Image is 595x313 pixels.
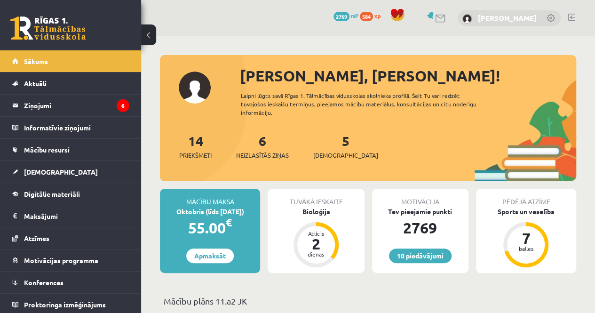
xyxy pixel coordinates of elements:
div: 2 [302,236,330,251]
span: Proktoringa izmēģinājums [24,300,106,309]
a: Bioloģija Atlicis 2 dienas [268,207,364,269]
a: 5[DEMOGRAPHIC_DATA] [313,132,378,160]
div: Tuvākā ieskaite [268,189,364,207]
span: Sākums [24,57,48,65]
a: 14Priekšmeti [179,132,212,160]
a: Sports un veselība 7 balles [476,207,576,269]
span: 2769 [333,12,349,21]
a: Atzīmes [12,227,129,249]
a: Sākums [12,50,129,72]
p: Mācību plāns 11.a2 JK [164,295,572,307]
span: Motivācijas programma [24,256,98,265]
legend: Ziņojumi [24,95,129,116]
span: Digitālie materiāli [24,190,80,198]
span: [DEMOGRAPHIC_DATA] [313,151,378,160]
span: 584 [360,12,373,21]
img: Elīza Estere Odiņa [462,14,472,24]
legend: Maksājumi [24,205,129,227]
div: [PERSON_NAME], [PERSON_NAME]! [240,64,576,87]
span: [DEMOGRAPHIC_DATA] [24,168,98,176]
a: 2769 mP [333,12,358,19]
span: mP [351,12,358,19]
span: € [226,216,232,229]
div: Mācību maksa [160,189,260,207]
a: Motivācijas programma [12,249,129,271]
a: [PERSON_NAME] [478,13,537,23]
div: Oktobris (līdz [DATE]) [160,207,260,217]
div: Tev pieejamie punkti [372,207,468,217]
div: Atlicis [302,231,330,236]
a: Aktuāli [12,72,129,94]
span: Konferences [24,278,63,287]
span: Neizlasītās ziņas [236,151,289,160]
span: Mācību resursi [24,145,70,154]
div: 7 [512,231,540,246]
a: 6Neizlasītās ziņas [236,132,289,160]
a: [DEMOGRAPHIC_DATA] [12,161,129,183]
span: xp [374,12,381,19]
div: Pēdējā atzīme [476,189,576,207]
div: Laipni lūgts savā Rīgas 1. Tālmācības vidusskolas skolnieka profilā. Šeit Tu vari redzēt tuvojošo... [241,91,491,117]
div: 55.00 [160,217,260,239]
a: Mācību resursi [12,139,129,161]
span: Priekšmeti [179,151,212,160]
a: Konferences [12,272,129,293]
a: 10 piedāvājumi [389,249,452,263]
div: Motivācija [372,189,468,207]
a: Maksājumi [12,205,129,227]
a: Rīgas 1. Tālmācības vidusskola [10,16,86,40]
span: Aktuāli [24,79,47,88]
a: 584 xp [360,12,385,19]
a: Digitālie materiāli [12,183,129,205]
a: Informatīvie ziņojumi [12,117,129,138]
div: dienas [302,251,330,257]
a: Apmaksāt [186,249,234,263]
div: Sports un veselība [476,207,576,217]
span: Atzīmes [24,234,49,242]
legend: Informatīvie ziņojumi [24,117,129,138]
div: 2769 [372,217,468,239]
div: Bioloģija [268,207,364,217]
i: 6 [117,99,129,112]
a: Ziņojumi6 [12,95,129,116]
div: balles [512,246,540,251]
